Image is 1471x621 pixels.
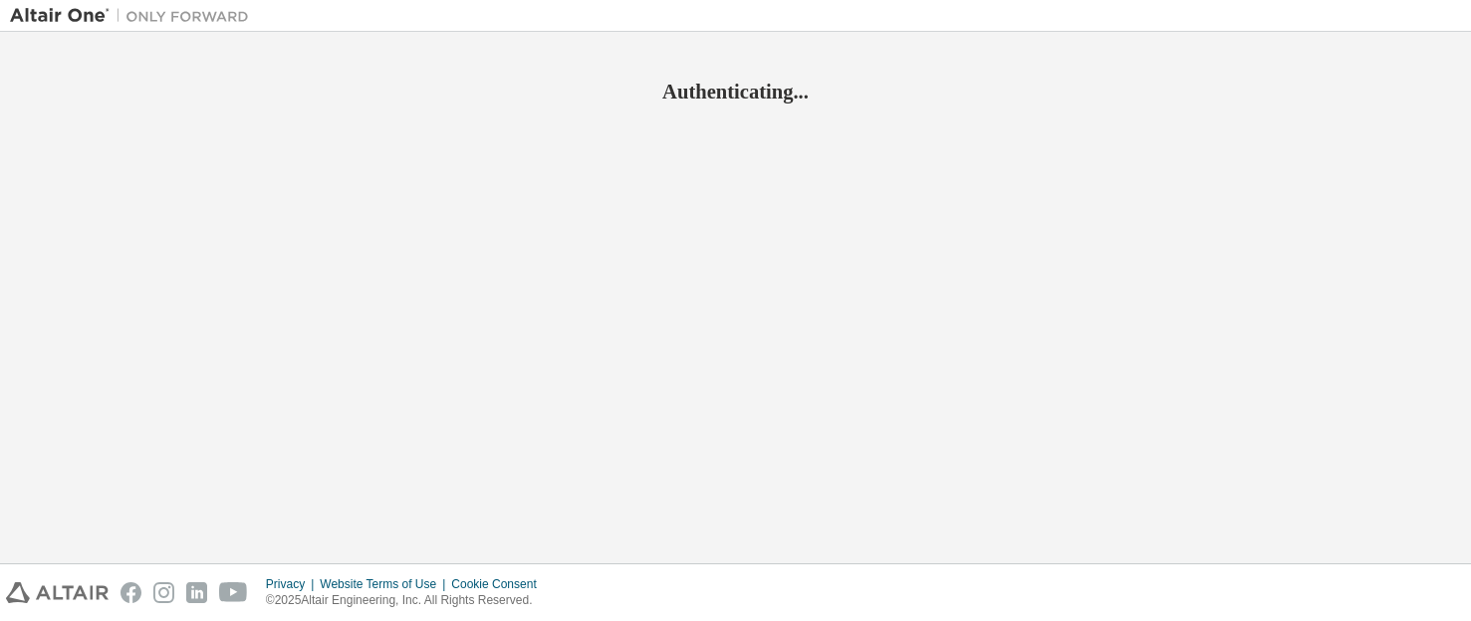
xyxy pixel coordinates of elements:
[186,582,207,603] img: linkedin.svg
[266,576,320,592] div: Privacy
[451,576,548,592] div: Cookie Consent
[10,79,1461,104] h2: Authenticating...
[10,6,259,26] img: Altair One
[219,582,248,603] img: youtube.svg
[153,582,174,603] img: instagram.svg
[6,582,109,603] img: altair_logo.svg
[320,576,451,592] div: Website Terms of Use
[121,582,141,603] img: facebook.svg
[266,592,549,609] p: © 2025 Altair Engineering, Inc. All Rights Reserved.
